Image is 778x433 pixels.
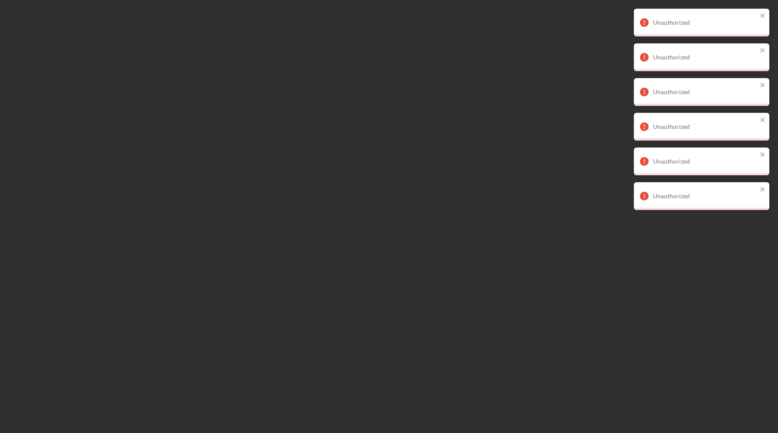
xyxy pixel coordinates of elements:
[760,12,766,20] button: close
[653,193,757,200] div: Unauthorized
[760,82,766,90] button: close
[760,186,766,194] button: close
[760,151,766,159] button: close
[760,116,766,125] button: close
[653,89,757,95] div: Unauthorized
[653,123,757,130] div: Unauthorized
[653,54,757,61] div: Unauthorized
[653,19,757,26] div: Unauthorized
[760,47,766,55] button: close
[653,158,757,165] div: Unauthorized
